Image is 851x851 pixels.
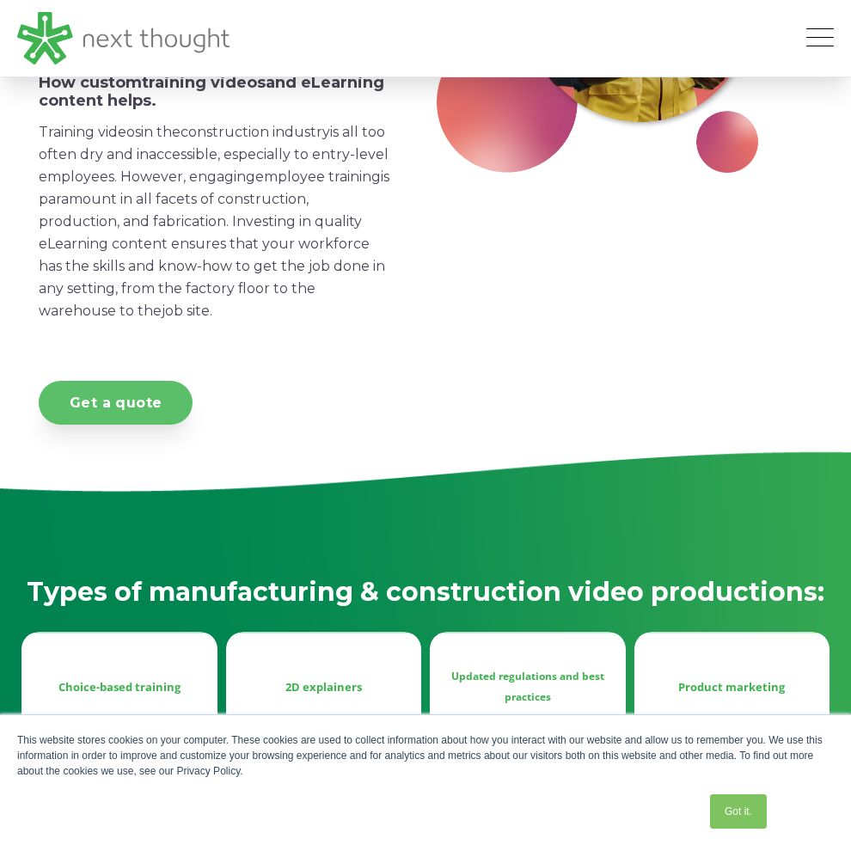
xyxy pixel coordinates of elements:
[39,74,393,111] h6: How custom and eLearning content helps.
[27,576,824,608] span: Types of manufacturing & construction video productions:
[17,732,834,779] div: This website stores cookies on your computer. These cookies are used to collect information about...
[162,303,210,319] span: job site
[806,28,834,49] button: Open Mobile Menu
[17,12,230,65] img: LG - NextThought Logo
[255,168,381,185] span: employee training
[39,381,193,425] a: Get a quote
[648,677,817,697] div: Product marketing
[39,124,141,140] span: Training videos
[181,124,330,140] span: construction industry
[444,666,612,707] div: Updated regulations and best practices
[35,677,204,697] div: Choice-based training
[710,794,767,829] a: Got it.
[39,121,393,322] p: in the is all too often dry and inaccessible, especially to entry-level employees. However, engag...
[240,677,408,697] div: 2D explainers
[17,632,834,742] ul: Image grid with {{ image_count }} images.
[142,73,266,92] span: training videos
